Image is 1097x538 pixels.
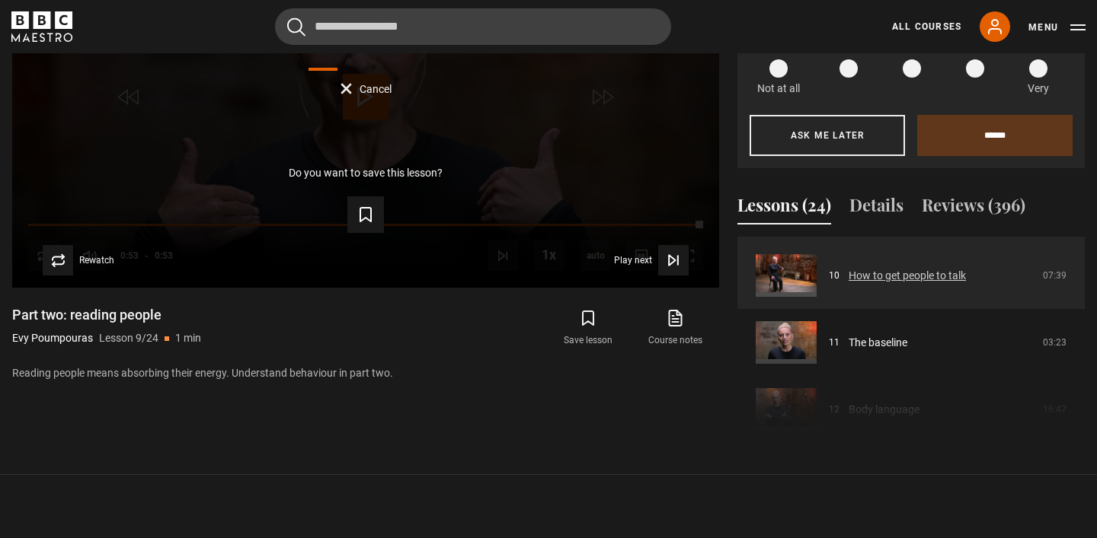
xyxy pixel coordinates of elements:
div: 7 [37,34,695,56]
p: Not at all [757,81,800,97]
button: Ask me later [750,115,905,156]
p: Very [1023,81,1053,97]
span: Play next [614,256,652,265]
button: Submit the search query [287,18,305,37]
a: The baseline [849,335,907,351]
span: Cancel [360,84,392,94]
button: Save lesson [545,306,632,350]
p: Reading people means absorbing their energy. Understand behaviour in part two. [12,365,719,381]
button: Lessons (24) [737,193,831,224]
p: Lesson 9/24 [99,330,158,346]
a: All Courses [892,20,961,33]
button: Cancel [341,83,392,94]
a: How to get people to talk [849,268,966,284]
p: 1 min [175,330,201,346]
span: Rewatch [79,256,114,265]
button: Play next [614,245,689,275]
input: Search [275,8,671,45]
button: Reviews (396) [922,193,1025,224]
button: Details [849,193,904,224]
button: Rewatch [43,245,114,275]
button: Toggle navigation [1028,20,1086,35]
a: Course notes [632,306,719,350]
h1: Part two: reading people [12,306,201,324]
p: Do you want to save this lesson? [289,167,443,178]
svg: BBC Maestro [11,11,72,42]
p: Evy Poumpouras [12,330,93,346]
